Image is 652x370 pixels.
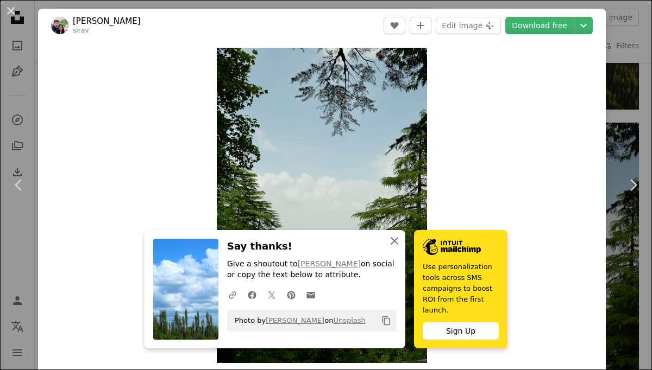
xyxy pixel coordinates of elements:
[229,312,366,329] span: Photo by on
[227,259,397,280] p: Give a shoutout to on social or copy the text below to attribute.
[423,239,481,255] img: file-1690386555781-336d1949dad1image
[505,17,574,34] a: Download free
[266,316,324,324] a: [PERSON_NAME]
[614,133,652,237] a: Next
[227,239,397,254] h3: Say thanks!
[262,284,281,305] a: Share on Twitter
[298,259,361,268] a: [PERSON_NAME]
[51,17,68,34] img: Go to Sirav Talwar's profile
[423,322,499,340] div: Sign Up
[242,284,262,305] a: Share on Facebook
[414,230,507,348] a: Use personalization tools across SMS campaigns to boost ROI from the first launch.Sign Up
[410,17,431,34] button: Add to Collection
[217,48,427,363] button: Zoom in on this image
[217,48,427,363] img: Trees frame a view of the distant mountains and sky.
[73,27,89,34] a: sirav
[423,261,499,316] span: Use personalization tools across SMS campaigns to boost ROI from the first launch.
[377,311,396,330] button: Copy to clipboard
[301,284,321,305] a: Share over email
[333,316,365,324] a: Unsplash
[574,17,593,34] button: Choose download size
[281,284,301,305] a: Share on Pinterest
[73,16,141,27] a: [PERSON_NAME]
[436,17,501,34] button: Edit image
[384,17,405,34] button: Like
